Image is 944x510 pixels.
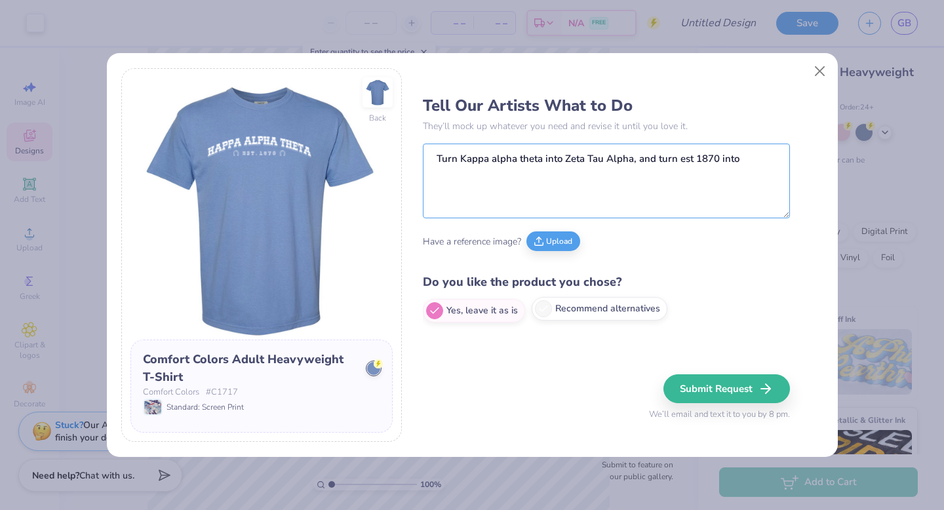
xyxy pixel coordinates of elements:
img: Front [130,77,393,340]
label: Recommend alternatives [532,297,667,321]
div: Back [369,112,386,124]
button: Close [807,59,832,84]
div: Comfort Colors Adult Heavyweight T-Shirt [143,351,357,386]
p: They’ll mock up whatever you need and revise it until you love it. [423,119,790,133]
label: Yes, leave it as is [423,299,525,323]
img: Back [364,79,391,106]
button: Upload [526,231,580,251]
img: Standard: Screen Print [144,400,161,414]
span: Standard: Screen Print [167,401,244,413]
h4: Do you like the product you chose? [423,273,790,292]
span: Have a reference image? [423,235,521,248]
textarea: Turn Kappa alpha theta into Zeta Tau Alpha, and turn est 1870 into [423,144,790,218]
span: Comfort Colors [143,386,199,399]
h3: Tell Our Artists What to Do [423,96,790,115]
span: We’ll email and text it to you by 8 pm. [649,408,790,422]
button: Submit Request [663,374,790,403]
span: # C1717 [206,386,238,399]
